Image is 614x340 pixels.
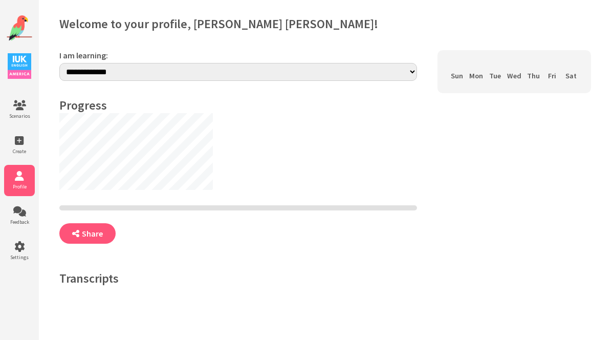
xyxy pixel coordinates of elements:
[4,183,35,190] span: Profile
[4,254,35,261] span: Settings
[448,69,467,83] th: Sun
[524,69,543,83] th: Thu
[59,97,417,113] h4: Progress
[4,113,35,119] span: Scenarios
[59,50,417,60] label: I am learning:
[59,270,417,286] h4: Transcripts
[8,53,31,79] img: IUK Logo
[7,15,32,41] img: Website Logo
[59,223,116,244] button: Share
[467,69,486,83] th: Mon
[59,16,593,32] h2: Welcome to your profile, [PERSON_NAME] [PERSON_NAME]!
[562,69,581,83] th: Sat
[543,69,562,83] th: Fri
[486,69,505,83] th: Tue
[505,69,524,83] th: Wed
[4,219,35,225] span: Feedback
[4,148,35,155] span: Create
